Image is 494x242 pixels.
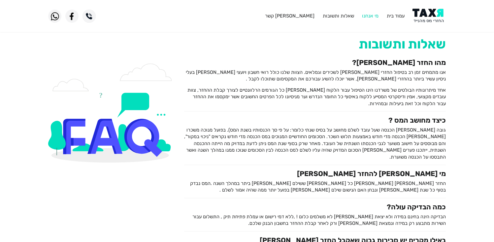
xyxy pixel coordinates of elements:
[82,10,96,23] img: Phone
[184,180,446,194] p: החזר [PERSON_NAME] [PERSON_NAME] כל [PERSON_NAME] ששילם [PERSON_NAME] ביתר במהלך השנה .המס נבדק ב...
[362,13,379,19] a: מי אנחנו
[184,169,446,178] h3: מי [PERSON_NAME] להחזר [PERSON_NAME]
[184,127,446,160] p: גובה [PERSON_NAME] הכנסה שעל עובד לשלם מחושב על בסיס שנתי כלומר: על פי סך הכנסותיו בשנת המס). בפו...
[184,203,446,211] h3: כמה הבדיקה עולה?
[48,10,61,23] img: WhatsApp
[265,13,314,19] a: [PERSON_NAME] קשר
[184,37,446,52] h1: שאלות ותשובות
[184,87,446,107] p: אחד מיתרונותיו הבולטים של משרדנו הינו הטיפול עבור הלקוח [PERSON_NAME] כל הגורמים הרלוונטיים לצורך...
[65,10,79,23] img: Facebook
[387,13,405,19] a: עמוד בית
[184,116,446,124] h3: כיצד מחושב המס ?
[412,9,446,23] img: Logo
[184,58,446,67] h3: מהו החזר [PERSON_NAME]?
[323,13,354,19] a: שאלות ותשובות
[184,69,446,82] p: אנו מתמחים זמן רב בטיפול החזרי [PERSON_NAME] לשכירים וגמלאים. הצוות שלנו כולל רואי חשבון ויועצי [...
[48,63,174,163] img: FAQ
[184,213,446,227] p: הבדיקה הינה בחינם במידה ולא יצאת [PERSON_NAME] לא משלמים כלום ! ,ללא דמי רישום או עמלת פתיחת תיק ...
